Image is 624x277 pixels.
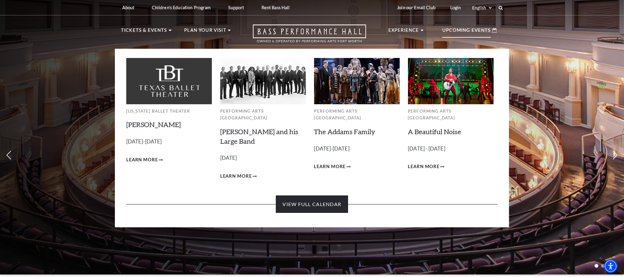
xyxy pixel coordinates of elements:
[314,163,346,171] span: Learn More
[126,108,212,115] p: [US_STATE] Ballet Theater
[122,5,135,10] p: About
[408,144,494,153] p: [DATE] - [DATE]
[220,127,298,145] a: [PERSON_NAME] and his Large Band
[314,163,351,171] a: Learn More The Addams Family
[121,27,167,38] p: Tickets & Events
[442,27,491,38] p: Upcoming Events
[408,163,440,171] span: Learn More
[471,5,493,11] select: Select:
[314,127,375,136] a: The Addams Family
[126,58,212,104] img: Texas Ballet Theater
[408,58,494,104] img: Performing Arts Fort Worth
[126,156,163,164] a: Learn More Peter Pan
[314,58,400,104] img: Performing Arts Fort Worth
[314,108,400,122] p: Performing Arts [GEOGRAPHIC_DATA]
[126,137,212,146] p: [DATE]-[DATE]
[184,27,226,38] p: Plan Your Visit
[152,5,211,10] p: Children's Education Program
[408,108,494,122] p: Performing Arts [GEOGRAPHIC_DATA]
[220,172,252,180] span: Learn More
[220,172,257,180] a: Learn More Lyle Lovett and his Large Band
[220,58,306,104] img: Performing Arts Fort Worth
[126,156,158,164] span: Learn More
[604,259,618,273] div: Accessibility Menu
[220,154,306,163] p: [DATE]
[231,24,388,49] a: Open this option
[388,27,419,38] p: Experience
[408,163,445,171] a: Learn More A Beautiful Noise
[314,144,400,153] p: [DATE]-[DATE]
[220,108,306,122] p: Performing Arts [GEOGRAPHIC_DATA]
[408,127,461,136] a: A Beautiful Noise
[126,120,181,129] a: [PERSON_NAME]
[276,196,348,213] a: View Full Calendar
[261,5,290,10] p: Rent Bass Hall
[228,5,244,10] p: Support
